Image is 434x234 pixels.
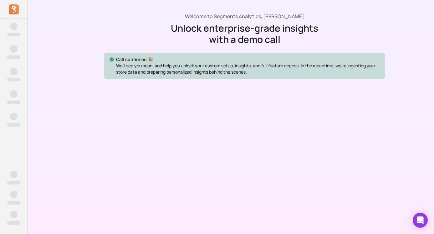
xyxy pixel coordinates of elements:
[7,123,20,127] span: ‌
[10,68,18,75] span: ‌
[413,213,428,228] div: Open Intercom Messenger
[116,56,380,63] p: Call confirmed 🎉
[10,113,18,120] span: ‌
[116,63,380,75] p: We’ll see you soon, and help you unlock your custom setup, insights, and full feature access. In ...
[10,45,18,53] span: ‌
[10,23,18,30] span: ‌
[10,90,18,98] span: ‌
[7,221,20,225] span: ‌
[185,13,304,20] p: Welcome to Segments Analytics, [PERSON_NAME]
[7,78,20,81] span: ‌
[10,171,18,178] span: ‌
[7,101,20,104] span: ‌
[7,181,20,185] span: ‌
[7,55,20,59] span: ‌
[10,191,18,198] span: ‌
[7,33,20,36] span: ‌
[161,23,329,45] p: Unlock enterprise-grade insights with a demo call
[7,201,20,205] span: ‌
[10,211,18,218] span: ‌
